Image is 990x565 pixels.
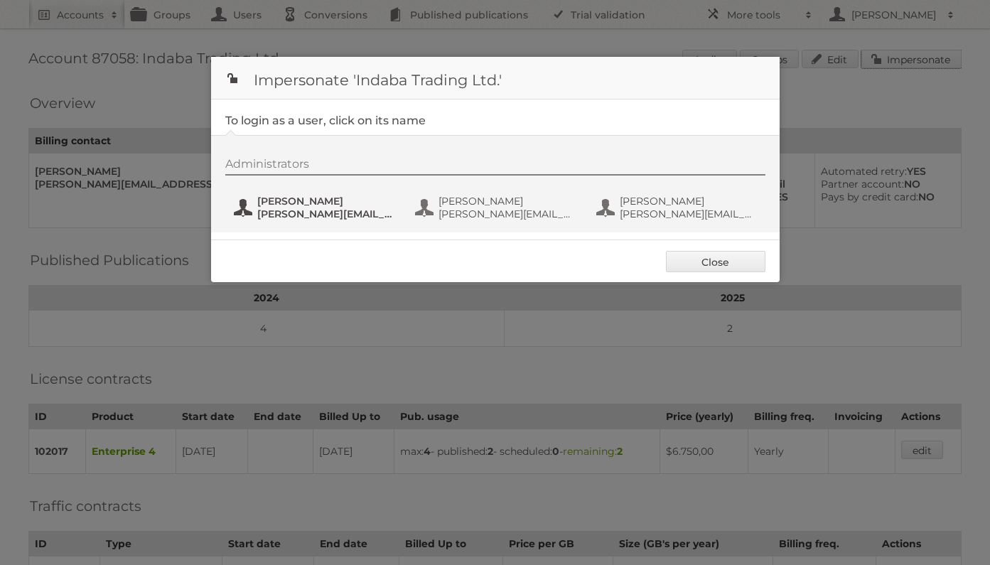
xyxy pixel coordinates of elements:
legend: To login as a user, click on its name [225,114,426,127]
a: Close [666,251,765,272]
button: [PERSON_NAME] [PERSON_NAME][EMAIL_ADDRESS][DOMAIN_NAME] [414,193,581,222]
span: [PERSON_NAME] [438,195,576,208]
span: [PERSON_NAME] [257,195,395,208]
span: [PERSON_NAME][EMAIL_ADDRESS][DOMAIN_NAME] [257,208,395,220]
button: [PERSON_NAME] [PERSON_NAME][EMAIL_ADDRESS][DOMAIN_NAME] [595,193,762,222]
button: [PERSON_NAME] [PERSON_NAME][EMAIL_ADDRESS][DOMAIN_NAME] [232,193,399,222]
div: Administrators [225,157,765,176]
span: [PERSON_NAME][EMAIL_ADDRESS][DOMAIN_NAME] [438,208,576,220]
span: [PERSON_NAME] [620,195,758,208]
h1: Impersonate 'Indaba Trading Ltd.' [211,57,780,99]
span: [PERSON_NAME][EMAIL_ADDRESS][DOMAIN_NAME] [620,208,758,220]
